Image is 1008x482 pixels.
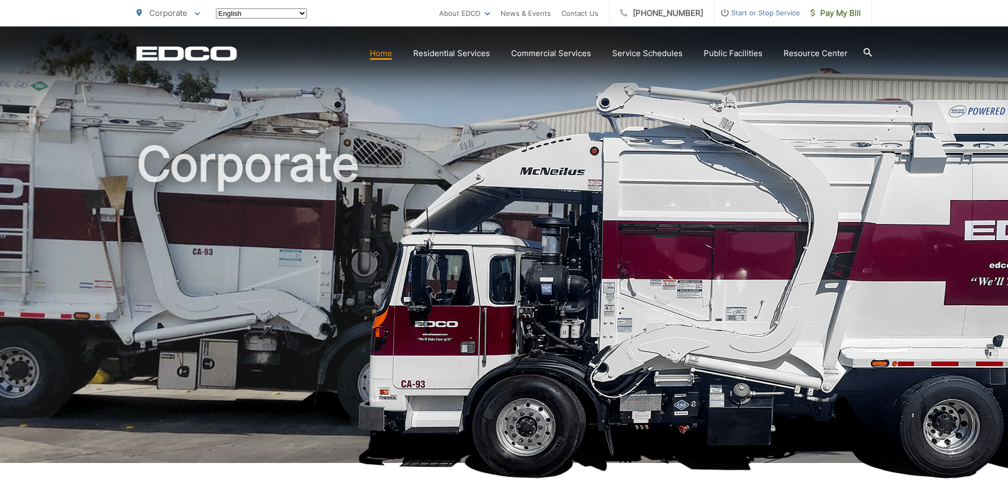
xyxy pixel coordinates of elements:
a: Service Schedules [612,47,683,60]
h1: Corporate [137,138,872,472]
a: EDCD logo. Return to the homepage. [137,46,237,61]
a: Home [370,47,392,60]
a: About EDCO [439,7,490,20]
a: Public Facilities [704,47,762,60]
a: Commercial Services [511,47,591,60]
span: Corporate [149,8,187,18]
a: Residential Services [413,47,490,60]
a: Contact Us [561,7,598,20]
span: Pay My Bill [811,7,861,20]
a: Resource Center [784,47,848,60]
select: Select a language [216,8,307,19]
a: News & Events [501,7,551,20]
